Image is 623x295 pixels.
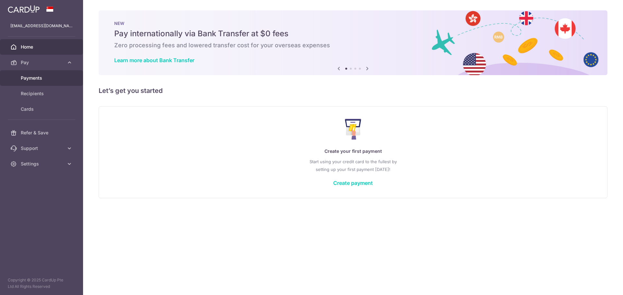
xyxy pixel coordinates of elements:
p: Start using your credit card to the fullest by setting up your first payment [DATE]! [112,158,594,173]
p: Create your first payment [112,147,594,155]
img: Make Payment [345,119,361,140]
img: Bank transfer banner [99,10,607,75]
h6: Zero processing fees and lowered transfer cost for your overseas expenses [114,41,592,49]
span: Recipients [21,90,64,97]
span: Refer & Save [21,130,64,136]
a: Create payment [333,180,373,186]
span: Home [21,44,64,50]
p: [EMAIL_ADDRESS][DOMAIN_NAME] [10,23,73,29]
span: Cards [21,106,64,112]
span: Settings [21,161,64,167]
h5: Let’s get you started [99,85,607,96]
h5: Pay internationally via Bank Transfer at $0 fees [114,28,592,39]
span: Pay [21,59,64,66]
span: Support [21,145,64,152]
img: CardUp [8,5,40,13]
a: Learn more about Bank Transfer [114,57,194,63]
span: Payments [21,75,64,81]
p: NEW [114,21,592,26]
